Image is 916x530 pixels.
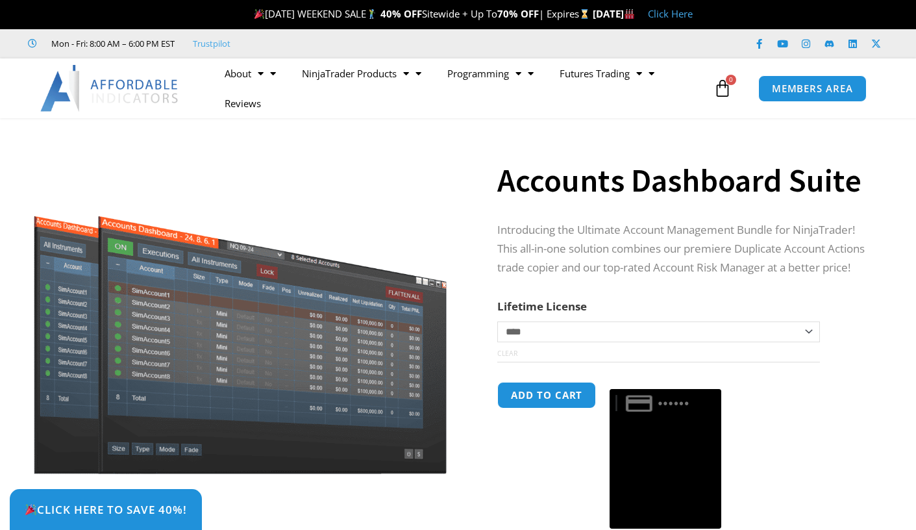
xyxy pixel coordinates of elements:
img: 🎉 [254,9,264,19]
strong: 70% OFF [497,7,539,20]
a: Trustpilot [193,36,230,51]
a: Reviews [212,88,274,118]
span: Click Here to save 40%! [25,504,187,515]
span: [DATE] WEEKEND SALE Sitewide + Up To | Expires [251,7,592,20]
a: Programming [434,58,547,88]
span: 0 [726,75,736,85]
a: NinjaTrader Products [289,58,434,88]
a: Clear options [497,349,517,358]
label: Lifetime License [497,299,587,314]
strong: 40% OFF [380,7,422,20]
a: MEMBERS AREA [758,75,867,102]
h1: Accounts Dashboard Suite [497,158,876,203]
img: 🎉 [25,504,36,515]
a: 0 [694,69,751,107]
img: 🏭 [625,9,634,19]
a: 🎉Click Here to save 40%! [10,489,202,530]
img: ⌛ [580,9,589,19]
strong: [DATE] [593,7,635,20]
iframe: Secure payment input frame [607,380,724,381]
button: Add to cart [497,382,596,409]
img: Screenshot 2024-08-26 155710eeeee [32,141,449,474]
nav: Menu [212,58,710,118]
img: LogoAI | Affordable Indicators – NinjaTrader [40,65,180,112]
p: Introducing the Ultimate Account Management Bundle for NinjaTrader! This all-in-one solution comb... [497,221,876,277]
a: About [212,58,289,88]
button: Buy with GPay [610,389,721,529]
img: 🏌️‍♂️ [367,9,377,19]
text: •••••• [659,396,691,410]
a: Futures Trading [547,58,667,88]
span: MEMBERS AREA [772,84,853,94]
a: Click Here [648,7,693,20]
span: Mon - Fri: 8:00 AM – 6:00 PM EST [48,36,175,51]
